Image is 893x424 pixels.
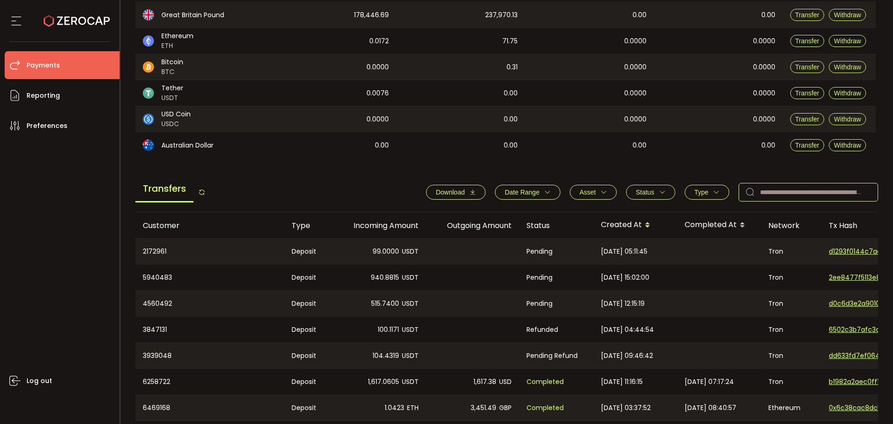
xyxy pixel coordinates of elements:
div: 4560492 [135,291,284,316]
iframe: Chat Widget [785,323,893,424]
span: Completed [526,403,564,413]
span: USDT [402,324,419,335]
span: Withdraw [834,89,861,97]
div: 6258722 [135,369,284,395]
span: Australian Dollar [161,141,213,150]
span: 940.8815 [371,272,399,283]
span: 3,451.49 [471,403,496,413]
span: USDT [161,93,183,103]
span: [DATE] 11:16:15 [601,377,643,387]
span: Log out [27,374,52,388]
span: 178,446.69 [354,10,389,20]
span: 0.31 [506,62,518,73]
span: Type [694,188,708,196]
div: Incoming Amount [333,220,426,231]
div: Outgoing Amount [426,220,519,231]
span: 0.00 [633,140,646,151]
span: 0.00 [375,140,389,151]
span: 0.00 [504,140,518,151]
span: 1.0423 [385,403,404,413]
span: USDT [402,272,419,283]
span: [DATE] 07:17:24 [685,377,734,387]
img: gbp_portfolio.svg [143,9,154,20]
span: 0.00 [761,10,775,20]
div: Completed At [677,217,761,233]
div: Deposit [284,343,333,368]
span: 0.0000 [624,88,646,99]
button: Withdraw [829,87,866,99]
img: aud_portfolio.svg [143,140,154,151]
span: Preferences [27,119,67,133]
button: Withdraw [829,61,866,73]
span: BTC [161,67,183,77]
span: Refunded [526,324,558,335]
div: Deposit [284,369,333,395]
div: Customer [135,220,284,231]
span: 0.0000 [753,88,775,99]
span: USDT [402,246,419,257]
span: 0.0000 [753,62,775,73]
img: usdt_portfolio.svg [143,87,154,99]
span: [DATE] 12:15:19 [601,298,645,309]
div: Deposit [284,395,333,420]
span: [DATE] 03:37:52 [601,403,651,413]
span: [DATE] 05:11:45 [601,246,647,257]
button: Type [685,185,729,200]
button: Withdraw [829,139,866,151]
span: GBP [499,403,512,413]
div: Deposit [284,291,333,316]
span: 0.00 [633,10,646,20]
span: USDC [161,119,191,129]
span: Transfers [135,176,193,202]
span: [DATE] 09:46:42 [601,350,653,361]
span: Withdraw [834,37,861,45]
div: Tron [761,369,821,395]
span: Pending [526,272,553,283]
div: Deposit [284,239,333,264]
span: Withdraw [834,115,861,123]
span: Status [636,188,654,196]
img: btc_portfolio.svg [143,61,154,73]
span: 99.0000 [373,246,399,257]
span: Tether [161,83,183,93]
span: Great Britain Pound [161,10,224,20]
div: Deposit [284,264,333,290]
div: Created At [593,217,677,233]
button: Transfer [790,35,825,47]
span: 0.0000 [624,114,646,125]
span: ETH [407,403,419,413]
button: Transfer [790,61,825,73]
button: Withdraw [829,9,866,21]
span: 1,617.0605 [368,377,399,387]
button: Status [626,185,675,200]
span: Transfer [795,11,820,19]
div: Tron [761,264,821,290]
span: Withdraw [834,63,861,71]
span: 237,970.13 [485,10,518,20]
span: [DATE] 15:02:00 [601,272,649,283]
span: ETH [161,41,193,51]
div: Tron [761,316,821,343]
span: 104.4319 [373,350,399,361]
button: Withdraw [829,35,866,47]
button: Download [426,185,486,200]
button: Withdraw [829,113,866,125]
div: 3847131 [135,316,284,343]
span: Transfer [795,37,820,45]
span: 0.00 [504,114,518,125]
span: 0.0000 [753,114,775,125]
button: Transfer [790,87,825,99]
div: Ethereum [761,395,821,420]
span: Pending Refund [526,350,578,361]
div: Status [519,220,593,231]
span: [DATE] 04:44:54 [601,324,654,335]
span: 0.0000 [624,36,646,47]
div: 2172961 [135,239,284,264]
img: eth_portfolio.svg [143,35,154,47]
button: Date Range [495,185,560,200]
span: Transfer [795,63,820,71]
button: Transfer [790,113,825,125]
span: Pending [526,246,553,257]
button: Asset [570,185,617,200]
